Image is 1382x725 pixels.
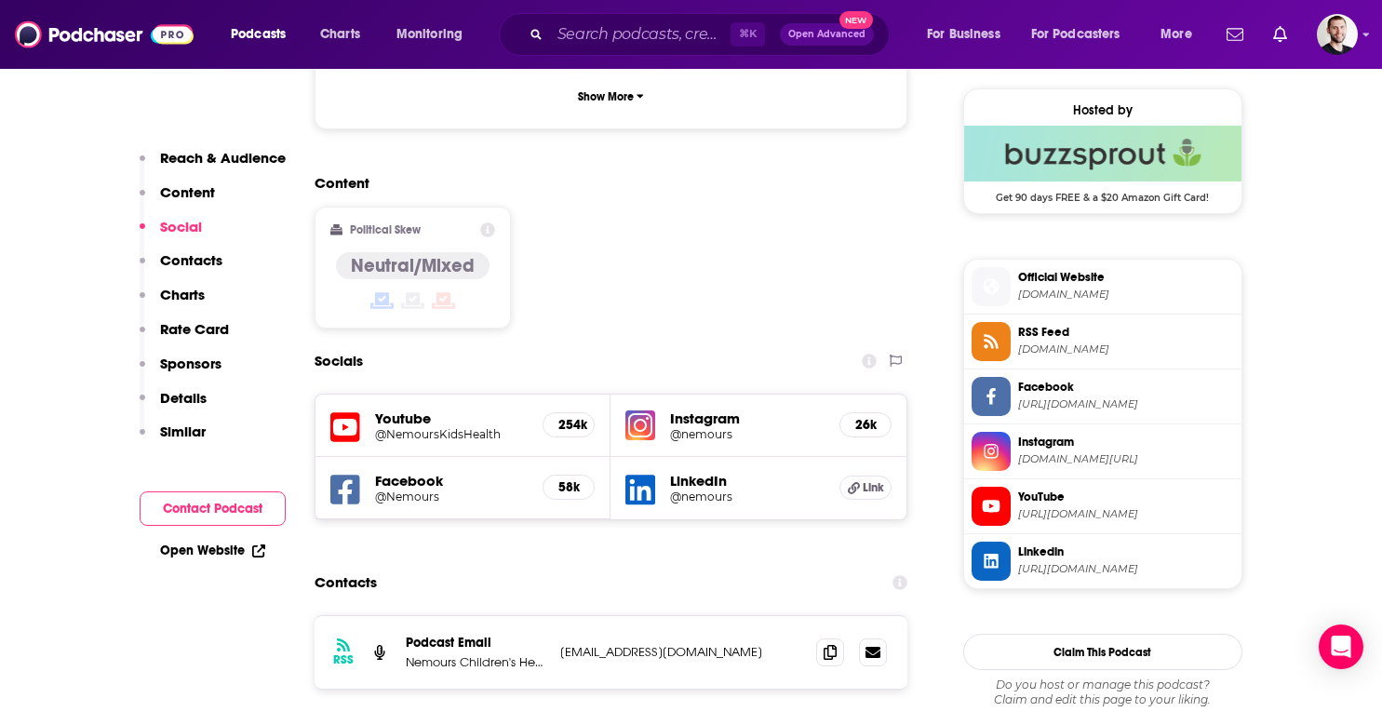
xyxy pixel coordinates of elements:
[1161,21,1192,47] span: More
[315,343,363,379] h2: Socials
[1018,342,1234,356] span: feeds.buzzsprout.com
[350,223,421,236] h2: Political Skew
[160,320,229,338] p: Rate Card
[406,635,545,651] p: Podcast Email
[351,254,475,277] h4: Neutral/Mixed
[670,472,825,490] h5: LinkedIn
[780,23,874,46] button: Open AdvancedNew
[670,490,825,503] a: @nemours
[160,218,202,235] p: Social
[839,11,873,29] span: New
[315,174,893,192] h2: Content
[15,17,194,52] img: Podchaser - Follow, Share and Rate Podcasts
[231,21,286,47] span: Podcasts
[375,490,529,503] a: @Nemours
[1019,20,1147,49] button: open menu
[964,102,1241,118] div: Hosted by
[517,13,907,56] div: Search podcasts, credits, & more...
[218,20,310,49] button: open menu
[963,678,1242,707] div: Claim and edit this page to your liking.
[1018,288,1234,302] span: nemourswellbeyond.org
[560,644,802,660] p: [EMAIL_ADDRESS][DOMAIN_NAME]
[320,21,360,47] span: Charts
[839,476,892,500] a: Link
[972,267,1234,306] a: Official Website[DOMAIN_NAME]
[140,423,206,457] button: Similar
[1317,14,1358,55] button: Show profile menu
[1018,434,1234,450] span: Instagram
[963,634,1242,670] button: Claim This Podcast
[375,472,529,490] h5: Facebook
[1018,269,1234,286] span: Official Website
[670,427,825,441] a: @nemours
[1018,562,1234,576] span: https://www.linkedin.com/in/nemours
[315,565,377,600] h2: Contacts
[1319,624,1363,669] div: Open Intercom Messenger
[140,183,215,218] button: Content
[406,654,545,670] p: Nemours Children's Health
[140,355,221,389] button: Sponsors
[308,20,371,49] a: Charts
[558,417,579,433] h5: 254k
[972,322,1234,361] a: RSS Feed[DOMAIN_NAME]
[160,251,222,269] p: Contacts
[160,355,221,372] p: Sponsors
[160,286,205,303] p: Charts
[964,126,1241,181] img: Buzzsprout Deal: Get 90 days FREE & a $20 Amazon Gift Card!
[1018,544,1234,560] span: Linkedin
[964,126,1241,202] a: Buzzsprout Deal: Get 90 days FREE & a $20 Amazon Gift Card!
[140,286,205,320] button: Charts
[855,417,876,433] h5: 26k
[731,22,765,47] span: ⌘ K
[1018,507,1234,521] span: https://www.youtube.com/@NemoursKidsHealth
[1147,20,1215,49] button: open menu
[375,409,529,427] h5: Youtube
[625,410,655,440] img: iconImage
[160,423,206,440] p: Similar
[140,251,222,286] button: Contacts
[963,678,1242,692] span: Do you host or manage this podcast?
[670,409,825,427] h5: Instagram
[1018,324,1234,341] span: RSS Feed
[578,90,634,103] p: Show More
[972,432,1234,471] a: Instagram[DOMAIN_NAME][URL]
[375,427,529,441] a: @NemoursKidsHealth
[330,79,892,114] button: Show More
[1317,14,1358,55] img: User Profile
[140,320,229,355] button: Rate Card
[140,218,202,252] button: Social
[558,479,579,495] h5: 58k
[160,183,215,201] p: Content
[863,480,884,495] span: Link
[788,30,865,39] span: Open Advanced
[1317,14,1358,55] span: Logged in as jaheld24
[1018,379,1234,396] span: Facebook
[964,181,1241,204] span: Get 90 days FREE & a $20 Amazon Gift Card!
[1219,19,1251,50] a: Show notifications dropdown
[140,149,286,183] button: Reach & Audience
[140,491,286,526] button: Contact Podcast
[972,487,1234,526] a: YouTube[URL][DOMAIN_NAME]
[972,542,1234,581] a: Linkedin[URL][DOMAIN_NAME]
[1018,397,1234,411] span: https://www.facebook.com/Nemours
[383,20,487,49] button: open menu
[140,389,207,423] button: Details
[160,389,207,407] p: Details
[160,149,286,167] p: Reach & Audience
[1266,19,1295,50] a: Show notifications dropdown
[160,543,265,558] a: Open Website
[1018,452,1234,466] span: instagram.com/nemours
[914,20,1024,49] button: open menu
[550,20,731,49] input: Search podcasts, credits, & more...
[1031,21,1120,47] span: For Podcasters
[927,21,1000,47] span: For Business
[972,377,1234,416] a: Facebook[URL][DOMAIN_NAME]
[1018,489,1234,505] span: YouTube
[396,21,463,47] span: Monitoring
[333,652,354,667] h3: RSS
